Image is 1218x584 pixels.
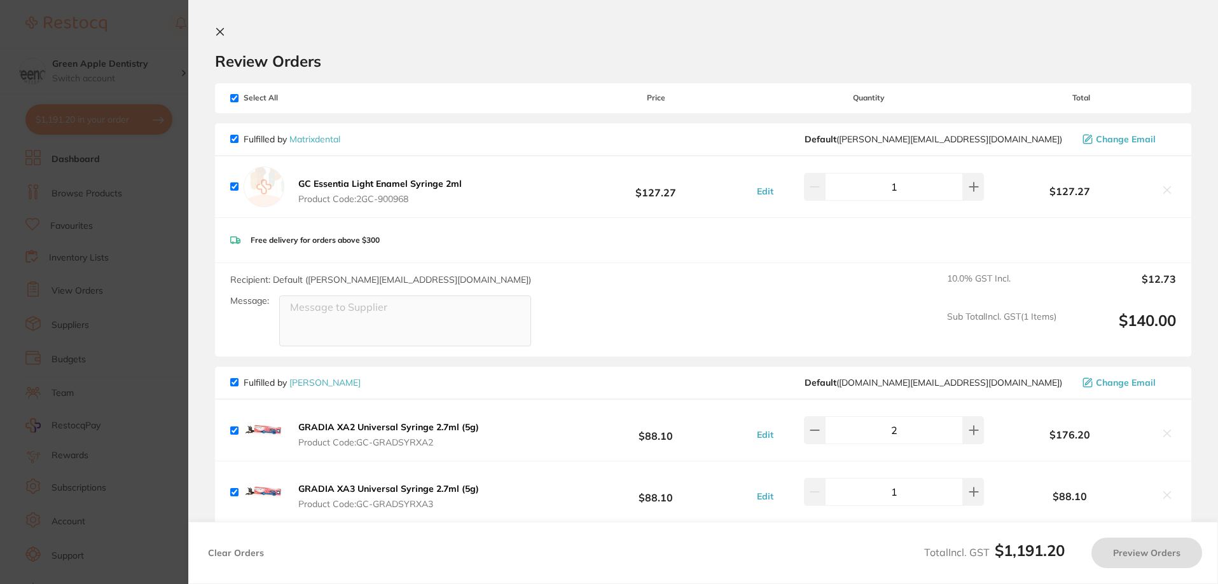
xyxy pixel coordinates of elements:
[294,421,483,448] button: GRADIA XA2 Universal Syringe 2.7ml (5g) Product Code:GC-GRADSYRXA2
[561,93,750,102] span: Price
[805,377,1062,388] span: customer.care@henryschein.com.au
[298,483,479,494] b: GRADIA XA3 Universal Syringe 2.7ml (5g)
[805,133,836,145] b: Default
[230,274,531,285] span: Recipient: Default ( [PERSON_NAME][EMAIL_ADDRESS][DOMAIN_NAME] )
[298,178,462,189] b: GC Essentia Light Enamel Syringe 2ml
[561,480,750,504] b: $88.10
[1079,133,1176,145] button: Change Email
[1096,377,1156,388] span: Change Email
[753,429,777,440] button: Edit
[244,134,340,144] p: Fulfilled by
[215,51,1191,71] h2: Review Orders
[204,538,268,568] button: Clear Orders
[987,186,1153,197] b: $127.27
[1067,311,1176,346] output: $140.00
[244,472,284,512] img: OXo5cjh2cQ
[987,491,1153,502] b: $88.10
[1096,134,1156,144] span: Change Email
[230,93,357,102] span: Select All
[230,295,269,306] label: Message:
[289,133,340,145] a: Matrixdental
[244,166,284,207] img: empty.jpg
[947,273,1056,301] span: 10.0 % GST Incl.
[1091,538,1202,568] button: Preview Orders
[987,93,1176,102] span: Total
[1079,377,1176,388] button: Change Email
[298,194,462,204] span: Product Code: 2GC-900968
[298,437,479,447] span: Product Code: GC-GRADSYRXA2
[298,421,479,433] b: GRADIA XA2 Universal Syringe 2.7ml (5g)
[244,377,361,388] p: Fulfilled by
[947,311,1056,346] span: Sub Total Incl. GST ( 1 Items)
[751,93,987,102] span: Quantity
[289,377,361,388] a: [PERSON_NAME]
[298,499,479,509] span: Product Code: GC-GRADSYRXA3
[561,419,750,442] b: $88.10
[294,483,483,510] button: GRADIA XA3 Universal Syringe 2.7ml (5g) Product Code:GC-GRADSYRXA3
[251,236,380,245] p: Free delivery for orders above $300
[805,134,1062,144] span: peter@matrixdental.com.au
[753,186,777,197] button: Edit
[753,491,777,502] button: Edit
[805,377,836,388] b: Default
[244,410,284,451] img: OWlkcTRnOQ
[987,429,1153,440] b: $176.20
[995,541,1065,560] b: $1,191.20
[294,178,466,205] button: GC Essentia Light Enamel Syringe 2ml Product Code:2GC-900968
[561,175,750,198] b: $127.27
[924,546,1065,559] span: Total Incl. GST
[1067,273,1176,301] output: $12.73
